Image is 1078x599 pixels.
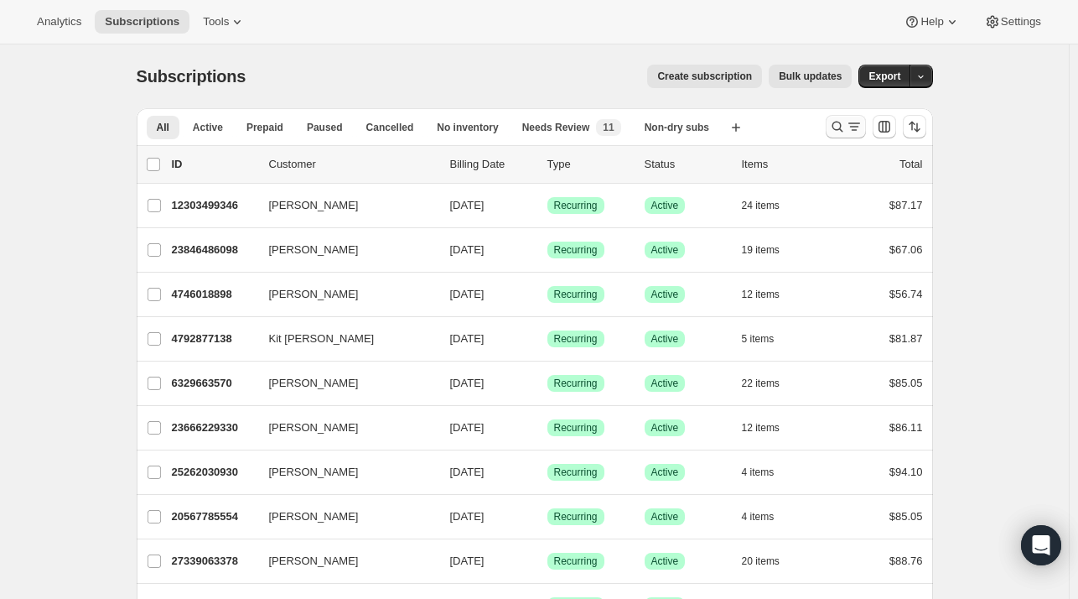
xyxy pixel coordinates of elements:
button: Tools [193,10,256,34]
span: Recurring [554,510,598,523]
span: $81.87 [889,332,923,345]
span: Cancelled [366,121,414,134]
button: [PERSON_NAME] [259,192,427,219]
button: Analytics [27,10,91,34]
p: 25262030930 [172,464,256,481]
span: $85.05 [889,510,923,523]
div: 4746018898[PERSON_NAME][DATE]SuccessRecurringSuccessActive12 items$56.74 [172,283,923,306]
button: Sort the results [903,115,926,138]
span: Kit [PERSON_NAME] [269,331,375,347]
p: 4746018898 [172,286,256,303]
span: Prepaid [246,121,283,134]
p: ID [172,156,256,173]
button: 4 items [742,505,793,529]
button: 5 items [742,327,793,351]
span: All [157,121,169,134]
span: No inventory [437,121,498,134]
span: [PERSON_NAME] [269,508,359,525]
span: $86.11 [889,421,923,434]
span: $88.76 [889,555,923,567]
button: Settings [974,10,1051,34]
div: 23666229330[PERSON_NAME][DATE]SuccessRecurringSuccessActive12 items$86.11 [172,416,923,440]
button: [PERSON_NAME] [259,370,427,397]
button: 12 items [742,283,798,306]
div: 4792877138Kit [PERSON_NAME][DATE]SuccessRecurringSuccessActive5 items$81.87 [172,327,923,351]
span: 12 items [742,421,780,435]
span: [DATE] [450,199,485,211]
span: [DATE] [450,555,485,567]
span: Recurring [554,466,598,479]
span: [DATE] [450,288,485,300]
span: [DATE] [450,466,485,478]
span: [PERSON_NAME] [269,286,359,303]
span: [PERSON_NAME] [269,242,359,258]
span: [DATE] [450,510,485,523]
button: [PERSON_NAME] [259,237,427,263]
span: Analytics [37,15,81,29]
span: [PERSON_NAME] [269,553,359,570]
span: $67.06 [889,243,923,256]
button: 20 items [742,550,798,573]
span: Tools [203,15,229,29]
span: Settings [1001,15,1041,29]
span: $94.10 [889,466,923,478]
span: Recurring [554,421,598,435]
span: [DATE] [450,332,485,345]
span: Needs Review [522,121,590,134]
span: 4 items [742,466,775,479]
button: Search and filter results [826,115,866,138]
button: Create new view [723,116,749,139]
span: [PERSON_NAME] [269,197,359,214]
p: 23666229330 [172,419,256,436]
span: [PERSON_NAME] [269,464,359,481]
p: 4792877138 [172,331,256,347]
button: Help [894,10,970,34]
span: Active [651,199,679,212]
span: [DATE] [450,421,485,434]
p: Status [645,156,728,173]
span: Recurring [554,288,598,301]
span: Active [651,466,679,479]
span: Recurring [554,377,598,390]
p: 27339063378 [172,553,256,570]
button: Customize table column order and visibility [873,115,896,138]
span: Active [651,510,679,523]
span: Active [651,555,679,568]
span: 22 items [742,377,780,390]
span: Create subscription [657,70,752,83]
span: Subscriptions [105,15,179,29]
span: Non-dry subs [645,121,709,134]
span: Active [193,121,223,134]
span: 12 items [742,288,780,301]
span: Recurring [554,243,598,257]
button: 12 items [742,416,798,440]
button: [PERSON_NAME] [259,548,427,575]
button: Subscriptions [95,10,189,34]
p: Billing Date [450,156,534,173]
span: Help [920,15,943,29]
span: 20 items [742,555,780,568]
div: 23846486098[PERSON_NAME][DATE]SuccessRecurringSuccessActive19 items$67.06 [172,238,923,262]
button: [PERSON_NAME] [259,503,427,530]
div: IDCustomerBilling DateTypeStatusItemsTotal [172,156,923,173]
span: Active [651,332,679,346]
div: 27339063378[PERSON_NAME][DATE]SuccessRecurringSuccessActive20 items$88.76 [172,550,923,573]
button: 22 items [742,372,798,395]
div: Open Intercom Messenger [1021,525,1061,565]
p: Total [899,156,922,173]
p: 20567785554 [172,508,256,525]
p: 12303499346 [172,197,256,214]
div: 25262030930[PERSON_NAME][DATE]SuccessRecurringSuccessActive4 items$94.10 [172,461,923,484]
span: Paused [307,121,343,134]
button: 19 items [742,238,798,262]
span: Active [651,288,679,301]
span: 11 [603,121,614,134]
span: $56.74 [889,288,923,300]
span: $85.05 [889,377,923,389]
span: Export [868,70,900,83]
button: 24 items [742,194,798,217]
button: [PERSON_NAME] [259,459,427,486]
span: [PERSON_NAME] [269,419,359,436]
span: Bulk updates [779,70,842,83]
button: Export [858,65,910,88]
